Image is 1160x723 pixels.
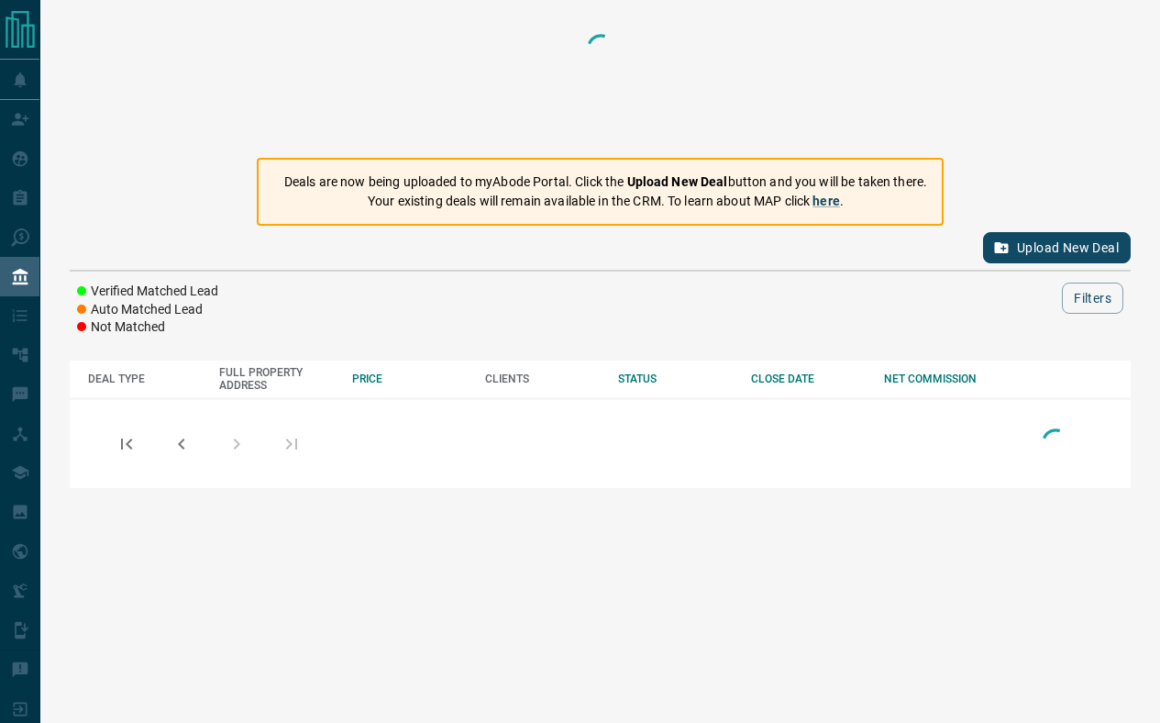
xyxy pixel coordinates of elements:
[812,194,840,208] a: here
[751,373,866,385] div: CLOSE DATE
[284,192,927,211] p: Your existing deals will remain available in the CRM. To learn about MAP click .
[1062,283,1123,314] button: Filters
[88,373,201,385] div: DEAL TYPE
[77,283,218,301] li: Verified Matched Lead
[77,301,218,319] li: Auto Matched Lead
[884,373,1001,385] div: NET COMMISSION
[219,366,334,392] div: FULL PROPERTY ADDRESS
[983,232,1131,263] button: Upload New Deal
[618,373,733,385] div: STATUS
[627,174,728,189] strong: Upload New Deal
[485,373,599,385] div: CLIENTS
[77,318,218,337] li: Not Matched
[284,172,927,192] p: Deals are now being uploaded to myAbode Portal. Click the button and you will be taken there.
[352,373,467,385] div: PRICE
[582,29,619,139] div: Loading
[1037,424,1074,463] div: Loading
